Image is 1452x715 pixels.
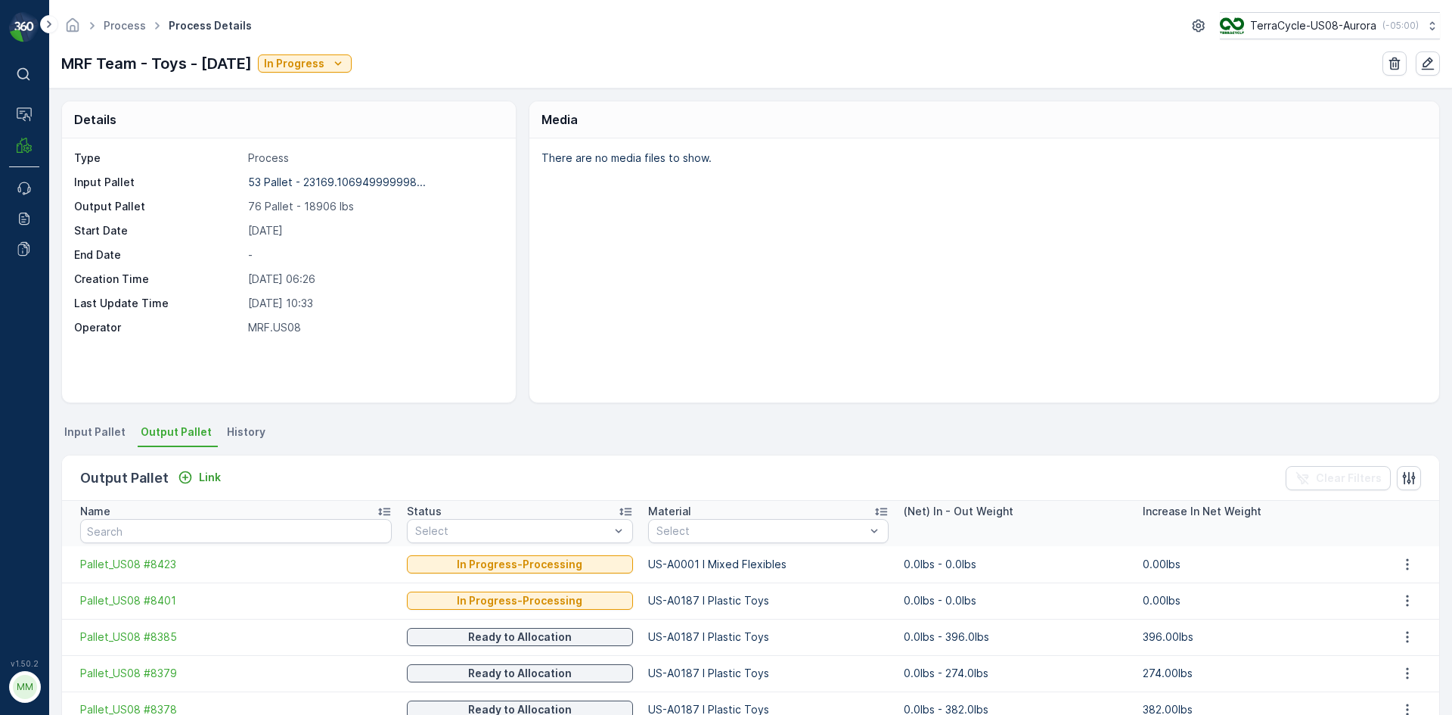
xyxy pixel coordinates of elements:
p: Ready to Allocation [468,630,572,645]
p: Output Pallet [74,199,242,214]
p: Input Pallet [74,175,242,190]
p: Media [541,110,578,129]
p: In Progress-Processing [457,593,582,608]
img: logo [9,12,39,42]
p: 0.0lbs - 0.0lbs [904,593,1128,608]
p: - [248,247,500,263]
p: There are no media files to show. [541,151,1423,166]
p: US-A0187 I Plastic Toys [648,593,889,608]
p: ( -05:00 ) [1382,20,1419,32]
p: [DATE] [248,223,500,238]
p: 0.0lbs - 396.0lbs [904,630,1128,645]
p: Increase In Net Weight [1143,504,1261,519]
p: Details [74,110,116,129]
button: TerraCycle-US08-Aurora(-05:00) [1220,12,1440,39]
p: [DATE] 06:26 [248,272,500,287]
p: Material [648,504,691,519]
a: Pallet_US08 #8379 [80,666,392,681]
p: Select [415,524,610,539]
p: 53 Pallet - 23169.106949999998... [248,176,426,188]
p: [DATE] 10:33 [248,296,500,311]
p: Status [407,504,442,519]
p: End Date [74,247,242,263]
a: Pallet_US08 #8401 [80,593,392,608]
span: Output Pallet [141,424,212,440]
a: Homepage [64,23,81,36]
p: MRF Team - Toys - [DATE] [61,52,252,75]
p: MRF.US08 [248,320,500,335]
p: In Progress-Processing [457,557,582,572]
p: US-A0001 I Mixed Flexibles [648,557,889,572]
p: Last Update Time [74,296,242,311]
p: In Progress [264,56,324,71]
button: In Progress-Processing [407,555,633,574]
button: In Progress [258,54,352,73]
p: (Net) In - Out Weight [904,504,1013,519]
p: Ready to Allocation [468,666,572,681]
p: 0.00lbs [1143,593,1367,608]
p: Creation Time [74,272,242,287]
button: Ready to Allocation [407,628,633,646]
p: Start Date [74,223,242,238]
button: MM [9,671,39,703]
p: US-A0187 I Plastic Toys [648,630,889,645]
p: Name [80,504,110,519]
p: TerraCycle-US08-Aurora [1250,18,1376,33]
button: Link [172,468,227,487]
input: Search [80,519,392,543]
p: 396.00lbs [1143,630,1367,645]
button: In Progress-Processing [407,592,633,610]
p: Clear Filters [1316,471,1382,486]
span: History [227,424,265,440]
span: Process Details [166,18,255,33]
p: 0.0lbs - 0.0lbs [904,557,1128,572]
p: US-A0187 I Plastic Toys [648,666,889,681]
a: Process [104,19,146,32]
p: Link [199,470,221,485]
img: image_ci7OI47.png [1220,17,1244,34]
p: Process [248,151,500,166]
a: Pallet_US08 #8423 [80,557,392,572]
button: Clear Filters [1286,466,1391,490]
a: Pallet_US08 #8385 [80,630,392,645]
p: 274.00lbs [1143,666,1367,681]
span: v 1.50.2 [9,659,39,668]
button: Ready to Allocation [407,664,633,682]
p: Output Pallet [80,468,169,489]
p: Select [656,524,865,539]
p: Type [74,151,242,166]
p: 0.0lbs - 274.0lbs [904,666,1128,681]
div: MM [13,675,37,699]
p: 0.00lbs [1143,557,1367,572]
p: Operator [74,320,242,335]
p: 76 Pallet - 18906 lbs [248,199,500,214]
span: Input Pallet [64,424,126,440]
